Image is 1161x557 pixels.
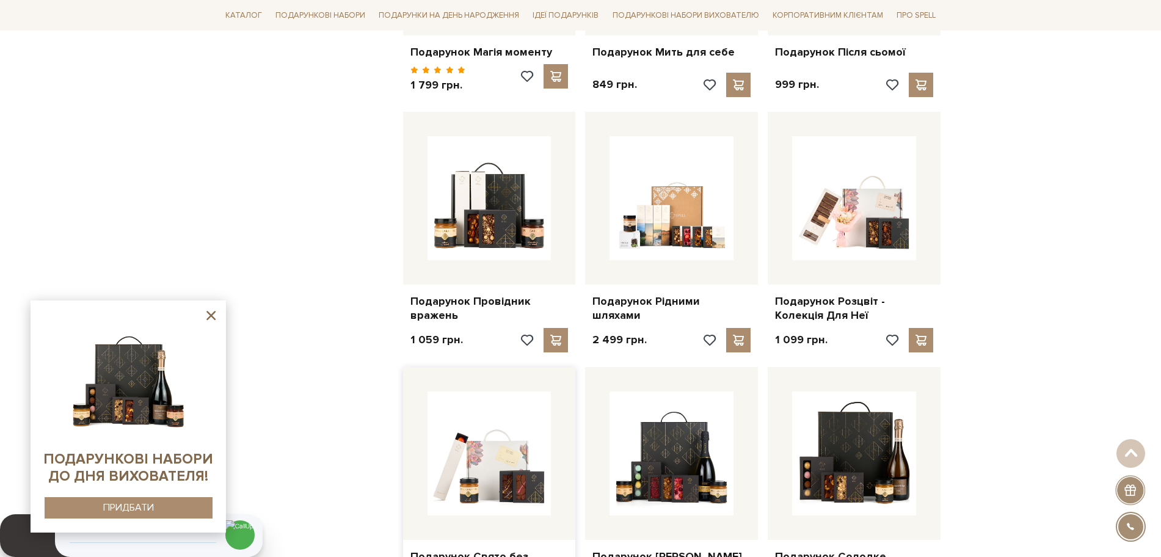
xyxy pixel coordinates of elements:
[592,78,637,92] p: 849 грн.
[592,45,751,59] a: Подарунок Мить для себе
[410,78,466,92] p: 1 799 грн.
[410,45,569,59] a: Подарунок Магія моменту
[892,6,941,25] a: Про Spell
[775,333,828,347] p: 1 099 грн.
[775,294,933,323] a: Подарунок Розцвіт - Колекція Для Неї
[528,6,603,25] a: Ідеї подарунків
[271,6,370,25] a: Подарункові набори
[608,5,764,26] a: Подарункові набори вихователю
[775,78,819,92] p: 999 грн.
[410,294,569,323] a: Подарунок Провідник вражень
[768,5,888,26] a: Корпоративним клієнтам
[775,45,933,59] a: Подарунок Після сьомої
[592,294,751,323] a: Подарунок Рідними шляхами
[220,6,267,25] a: Каталог
[374,6,524,25] a: Подарунки на День народження
[592,333,647,347] p: 2 499 грн.
[410,333,463,347] p: 1 059 грн.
